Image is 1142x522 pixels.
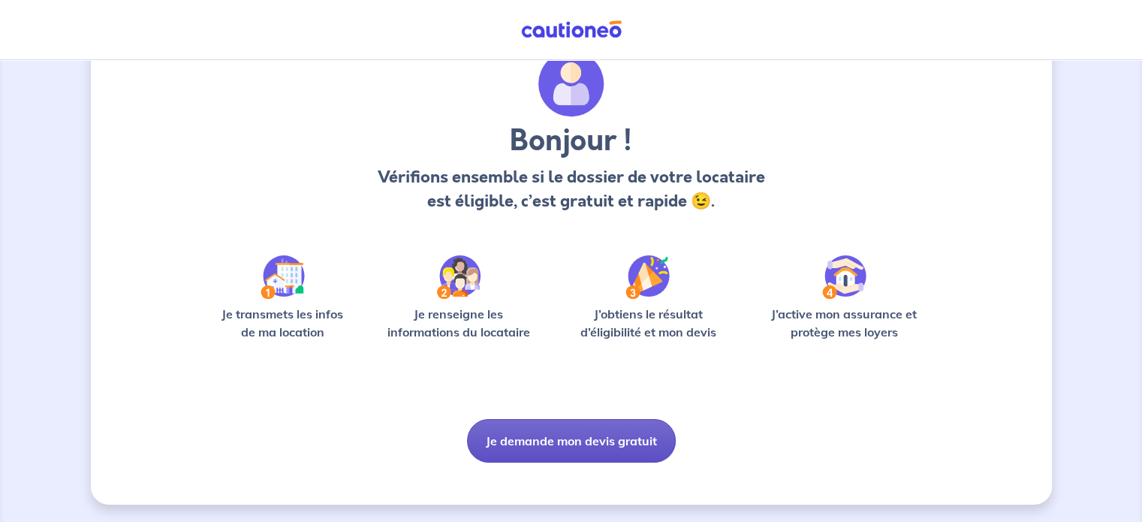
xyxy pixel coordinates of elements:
img: archivate [538,51,604,117]
p: J’obtiens le résultat d’éligibilité et mon devis [563,305,733,341]
p: J’active mon assurance et protège mes loyers [757,305,932,341]
button: Je demande mon devis gratuit [467,419,676,463]
img: /static/bfff1cf634d835d9112899e6a3df1a5d/Step-4.svg [822,255,866,299]
img: /static/90a569abe86eec82015bcaae536bd8e6/Step-1.svg [261,255,305,299]
img: /static/f3e743aab9439237c3e2196e4328bba9/Step-3.svg [625,255,670,299]
img: Cautioneo [515,20,628,39]
p: Vérifions ensemble si le dossier de votre locataire est éligible, c’est gratuit et rapide 😉. [373,165,769,213]
img: /static/c0a346edaed446bb123850d2d04ad552/Step-2.svg [437,255,481,299]
p: Je transmets les infos de ma location [211,305,354,341]
h3: Bonjour ! [373,123,769,159]
p: Je renseigne les informations du locataire [378,305,540,341]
